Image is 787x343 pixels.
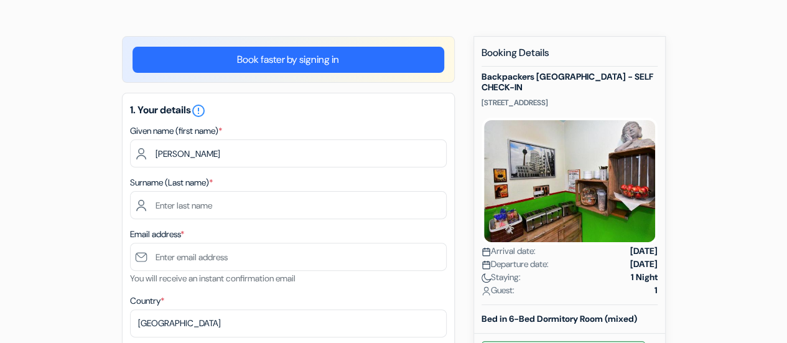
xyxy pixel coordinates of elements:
strong: [DATE] [630,258,658,271]
strong: 1 [654,284,658,297]
span: Arrival date: [482,245,536,258]
input: Enter last name [130,191,447,219]
a: Book faster by signing in [133,47,444,73]
label: Email address [130,228,184,241]
span: Staying: [482,271,521,284]
label: Surname (Last name) [130,176,213,189]
img: calendar.svg [482,260,491,270]
h5: 1. Your details [130,103,447,118]
h5: Booking Details [482,47,658,67]
input: Enter email address [130,243,447,271]
strong: 1 Night [631,271,658,284]
span: Departure date: [482,258,549,271]
p: [STREET_ADDRESS] [482,98,658,108]
h5: Backpackers [GEOGRAPHIC_DATA] - SELF CHECK-IN [482,72,658,93]
span: Guest: [482,284,515,297]
img: user_icon.svg [482,286,491,296]
input: Enter first name [130,139,447,167]
img: calendar.svg [482,247,491,256]
strong: [DATE] [630,245,658,258]
a: error_outline [191,103,206,116]
i: error_outline [191,103,206,118]
img: moon.svg [482,273,491,283]
small: You will receive an instant confirmation email [130,273,296,284]
label: Country [130,294,164,308]
b: Bed in 6-Bed Dormitory Room (mixed) [482,313,637,324]
label: Given name (first name) [130,125,222,138]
